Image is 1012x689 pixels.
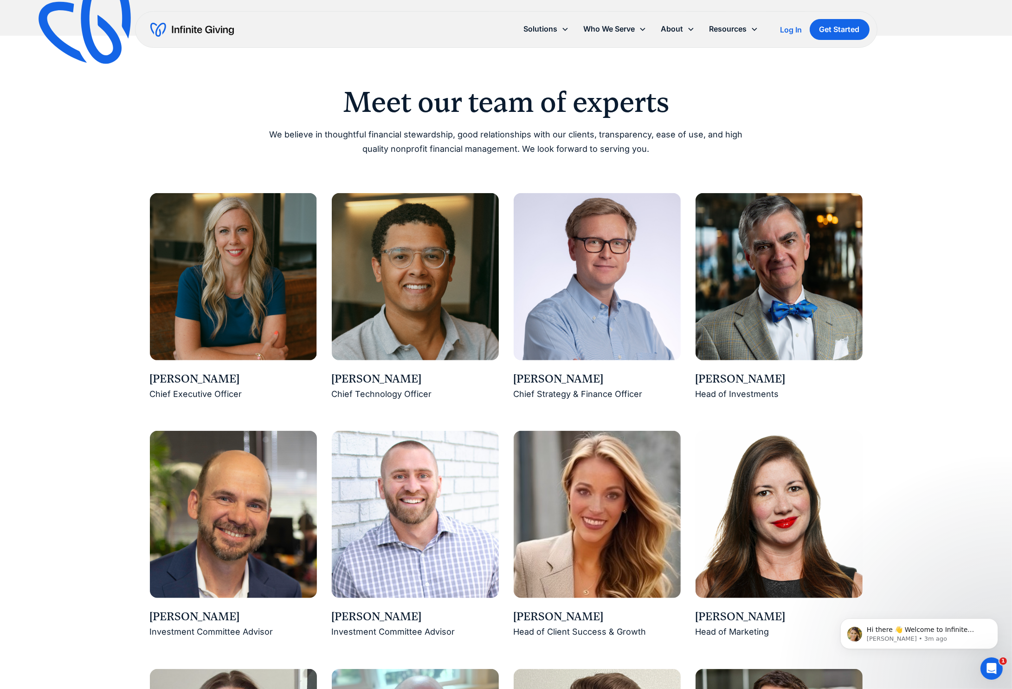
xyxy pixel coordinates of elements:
[332,371,499,387] div: [PERSON_NAME]
[696,609,863,625] div: [PERSON_NAME]
[709,23,747,35] div: Resources
[332,387,499,402] div: Chief Technology Officer
[584,23,635,35] div: Who We Serve
[332,625,499,639] div: Investment Committee Advisor
[696,387,863,402] div: Head of Investments
[514,387,681,402] div: Chief Strategy & Finance Officer
[980,657,1003,680] iframe: Intercom live chat
[702,19,766,39] div: Resources
[696,371,863,387] div: [PERSON_NAME]
[514,609,681,625] div: [PERSON_NAME]
[696,625,863,639] div: Head of Marketing
[269,88,744,117] h2: Meet our team of experts
[150,371,317,387] div: [PERSON_NAME]
[780,24,802,35] a: Log In
[654,19,702,39] div: About
[269,128,744,156] p: We believe in thoughtful financial stewardship, good relationships with our clients, transparency...
[999,657,1007,665] span: 1
[661,23,683,35] div: About
[150,609,317,625] div: [PERSON_NAME]
[150,625,317,639] div: Investment Committee Advisor
[150,387,317,402] div: Chief Executive Officer
[524,23,558,35] div: Solutions
[514,625,681,639] div: Head of Client Success & Growth
[576,19,654,39] div: Who We Serve
[332,609,499,625] div: [PERSON_NAME]
[516,19,576,39] div: Solutions
[780,26,802,33] div: Log In
[826,599,1012,664] iframe: Intercom notifications message
[150,22,234,37] a: home
[810,19,870,40] a: Get Started
[514,371,681,387] div: [PERSON_NAME]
